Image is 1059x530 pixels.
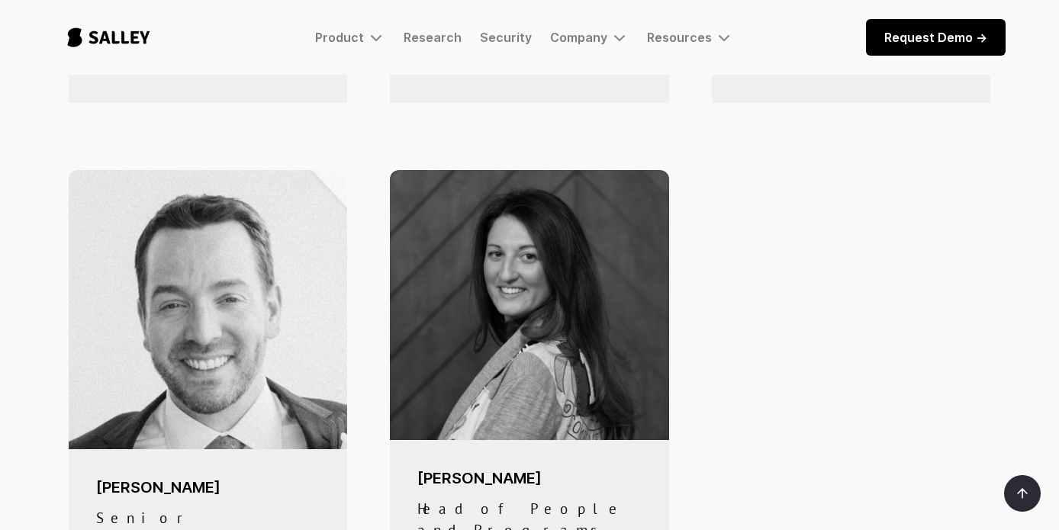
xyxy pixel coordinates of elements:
div: Resources [647,28,733,47]
div: Company [550,30,607,45]
h5: [PERSON_NAME] [417,467,641,489]
a: Security [480,30,532,45]
h5: [PERSON_NAME] [96,477,320,498]
div: Product [315,28,385,47]
div: Product [315,30,364,45]
a: Request Demo -> [866,19,1006,56]
div: Resources [647,30,712,45]
div: Company [550,28,629,47]
a: home [53,12,164,63]
a: Research [404,30,462,45]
